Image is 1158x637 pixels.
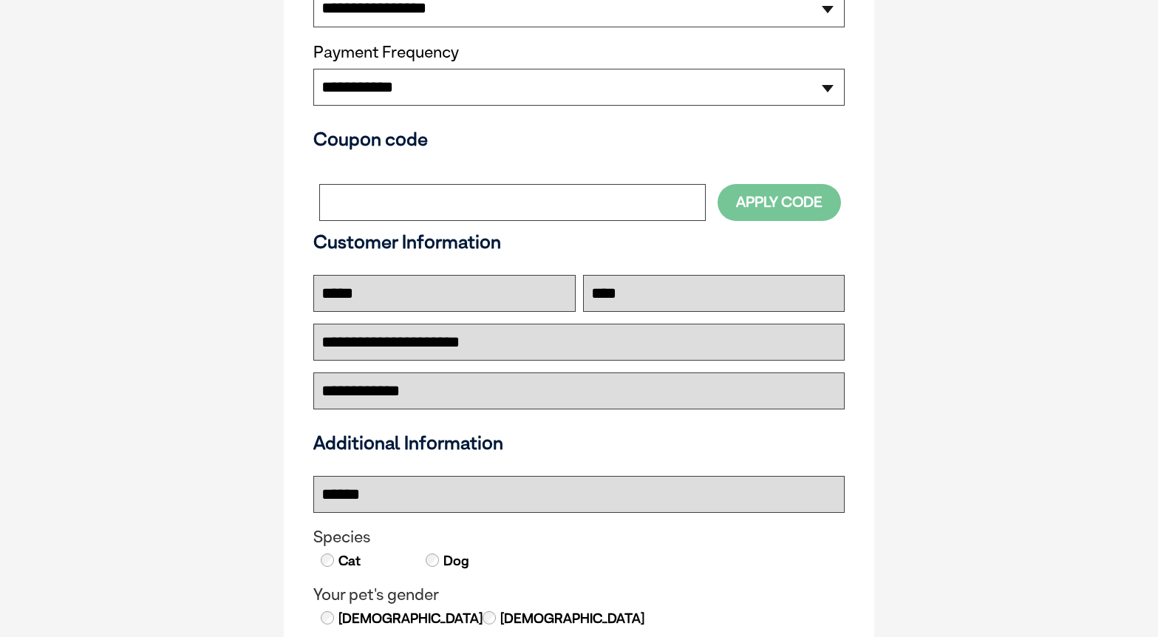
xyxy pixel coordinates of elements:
h3: Customer Information [313,231,845,253]
legend: Species [313,528,845,547]
h3: Additional Information [307,432,851,454]
h3: Coupon code [313,128,845,150]
legend: Your pet's gender [313,585,845,604]
button: Apply Code [718,184,841,220]
label: Payment Frequency [313,43,459,62]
